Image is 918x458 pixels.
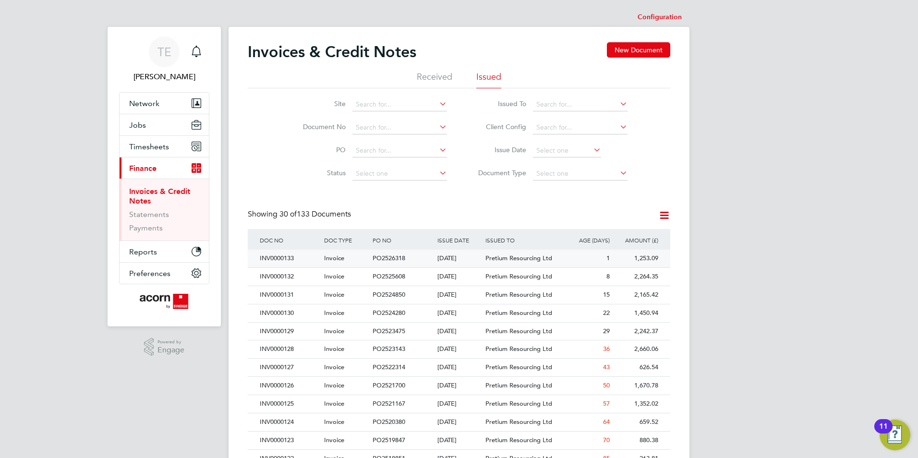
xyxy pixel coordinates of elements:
div: [DATE] [435,359,483,376]
a: TE[PERSON_NAME] [119,36,209,83]
span: PO2522314 [373,363,405,371]
div: ISSUED TO [483,229,564,251]
div: AGE (DAYS) [564,229,612,251]
label: Client Config [471,122,526,131]
span: Timesheets [129,142,169,151]
span: PO2523475 [373,327,405,335]
span: Invoice [324,363,344,371]
span: PO2521700 [373,381,405,389]
span: Reports [129,247,157,256]
span: PO2520380 [373,418,405,426]
span: Finance [129,164,157,173]
span: Pretium Resourcing Ltd [485,309,552,317]
span: Pretium Resourcing Ltd [485,327,552,335]
button: Network [120,93,209,114]
li: Received [417,71,452,88]
li: Issued [476,71,501,88]
div: PO NO [370,229,435,251]
div: [DATE] [435,304,483,322]
div: 880.38 [612,432,661,449]
div: 626.54 [612,359,661,376]
span: Pretium Resourcing Ltd [485,418,552,426]
div: [DATE] [435,286,483,304]
span: PO2525608 [373,272,405,280]
span: 29 [603,327,610,335]
span: PO2524280 [373,309,405,317]
span: Invoice [324,309,344,317]
div: INV0000129 [257,323,322,340]
span: Network [129,99,159,108]
span: Invoice [324,327,344,335]
span: 30 of [279,209,297,219]
span: Pretium Resourcing Ltd [485,363,552,371]
div: 2,165.42 [612,286,661,304]
span: Teresa Elliot [119,71,209,83]
div: 1,352.02 [612,395,661,413]
span: Invoice [324,272,344,280]
span: Invoice [324,254,344,262]
label: Document Type [471,169,526,177]
input: Search for... [533,121,628,134]
input: Search for... [533,98,628,111]
div: [DATE] [435,395,483,413]
div: [DATE] [435,413,483,431]
button: Jobs [120,114,209,135]
div: INV0000125 [257,395,322,413]
nav: Main navigation [108,27,221,326]
div: DOC NO [257,229,322,251]
div: [DATE] [435,377,483,395]
button: Reports [120,241,209,262]
span: Powered by [157,338,184,346]
span: Invoice [324,399,344,408]
span: 43 [603,363,610,371]
span: Invoice [324,290,344,299]
span: Invoice [324,436,344,444]
span: 70 [603,436,610,444]
label: Issue Date [471,145,526,154]
div: INV0000126 [257,377,322,395]
span: 8 [606,272,610,280]
span: Pretium Resourcing Ltd [485,345,552,353]
label: Issued To [471,99,526,108]
span: 50 [603,381,610,389]
div: INV0000133 [257,250,322,267]
div: INV0000124 [257,413,322,431]
div: [DATE] [435,323,483,340]
span: TE [157,46,171,58]
span: 64 [603,418,610,426]
a: Invoices & Credit Notes [129,187,190,205]
div: 2,264.35 [612,268,661,286]
span: Pretium Resourcing Ltd [485,290,552,299]
div: [DATE] [435,340,483,358]
img: acornpeople-logo-retina.png [140,294,189,309]
input: Search for... [352,121,447,134]
button: Timesheets [120,136,209,157]
div: INV0000123 [257,432,322,449]
span: Invoice [324,418,344,426]
span: PO2524850 [373,290,405,299]
div: INV0000130 [257,304,322,322]
a: Powered byEngage [144,338,185,356]
div: 1,670.78 [612,377,661,395]
div: 1,253.09 [612,250,661,267]
div: [DATE] [435,268,483,286]
span: Pretium Resourcing Ltd [485,272,552,280]
div: 2,660.06 [612,340,661,358]
span: Engage [157,346,184,354]
span: PO2521167 [373,399,405,408]
span: 36 [603,345,610,353]
div: 659.52 [612,413,661,431]
a: Payments [129,223,163,232]
div: INV0000132 [257,268,322,286]
div: 1,450.94 [612,304,661,322]
div: AMOUNT (£) [612,229,661,251]
button: New Document [607,42,670,58]
div: 2,242.37 [612,323,661,340]
div: [DATE] [435,250,483,267]
span: Pretium Resourcing Ltd [485,254,552,262]
li: Configuration [638,8,682,27]
div: INV0000128 [257,340,322,358]
span: Pretium Resourcing Ltd [485,381,552,389]
div: INV0000131 [257,286,322,304]
label: Status [290,169,346,177]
